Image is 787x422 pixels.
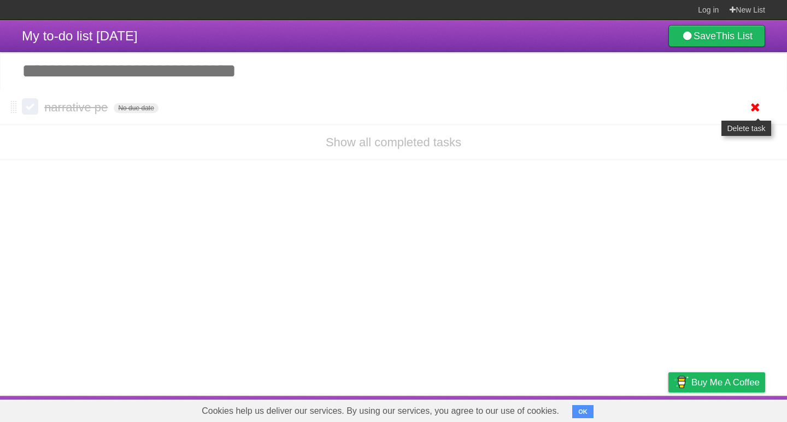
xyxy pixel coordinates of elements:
[674,373,689,391] img: Buy me a coffee
[22,28,138,43] span: My to-do list [DATE]
[326,135,461,149] a: Show all completed tasks
[668,372,765,393] a: Buy me a coffee
[191,400,570,422] span: Cookies help us deliver our services. By using our services, you agree to our use of cookies.
[654,399,683,419] a: Privacy
[22,98,38,115] label: Done
[691,373,760,392] span: Buy me a coffee
[114,103,158,113] span: No due date
[523,399,546,419] a: About
[696,399,765,419] a: Suggest a feature
[572,405,594,418] button: OK
[44,100,110,114] span: narrative pe
[668,25,765,47] a: SaveThis List
[617,399,641,419] a: Terms
[559,399,603,419] a: Developers
[716,31,753,41] b: This List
